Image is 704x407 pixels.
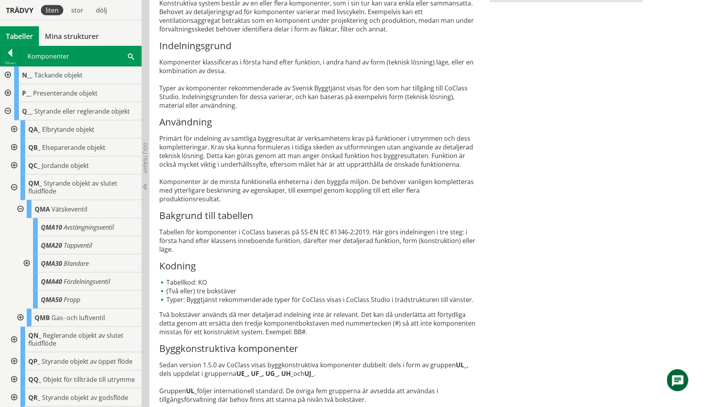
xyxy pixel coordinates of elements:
span: Blandare [64,259,89,268]
li: (Två eller) tre bokstäver [159,287,477,295]
div: dölj [91,5,112,15]
span: Dölj trädvy [142,143,149,173]
span: Avstängningsventil [64,223,114,232]
span: Q__ [22,107,33,116]
strong: UE_, UF_, UG_, UH_ [236,369,293,378]
span: QMA [35,205,50,214]
a: Mina strukturer [39,26,105,46]
span: Tappventil [64,241,92,250]
span: Styrande objekt av slutet fluidflöde [28,179,117,195]
span: QMA30 [41,259,62,268]
span: QMA20 [41,241,62,250]
span: Elbrytande objekt [42,125,94,134]
span: QB_ [28,143,41,152]
span: QR_ [28,393,41,402]
span: Objekt för tillträde till utrymme [43,375,135,384]
span: Propp [64,295,80,304]
span: QA_ [28,125,41,134]
span: QMA10 [41,223,62,232]
span: Reglerande objekt av slutet fluidflöde [28,331,123,348]
div: Trädvy [2,6,38,15]
span: Jordande objekt [42,161,89,170]
span: Täckande objekt [34,71,83,79]
h3: Byggkonstruktiva komponenter [159,343,477,354]
span: Styrande objekt av godsflöde [42,393,128,402]
span: QQ_ [28,375,41,384]
div: liten [41,5,63,15]
span: Gas- och luftventil [52,313,105,322]
h3: Bakgrund till tabellen [159,210,477,221]
h3: Användning [159,116,477,128]
h3: Indelningsgrund [159,40,477,52]
span: QM_ [28,179,42,188]
li: Tabellkod: KO [159,278,477,287]
span: N__ [22,71,33,79]
span: Presenterande objekt [33,89,98,98]
li: Typer: Byggtjänst rekommenderade typer för CoClass visas i CoClass Studio i trädstrukturen till v... [159,295,477,304]
span: QMA50 [41,295,62,304]
div: Tillbaka [0,60,20,66]
span: P__ [22,89,31,98]
strong: UL_ [456,361,467,369]
span: QN_ [28,331,41,340]
strong: UL_ [186,387,197,395]
span: Styrande eller reglerande objekt [34,107,130,116]
div: Komponenter [20,46,141,66]
div: stor [66,5,88,15]
span: QC_ [28,161,40,170]
span: Elseparerande objekt [42,143,105,152]
span: Fördelningsventil [64,277,110,286]
span: QMB [35,313,50,322]
span: QP_ [28,357,40,366]
span: Sök i tabellen [128,52,134,60]
span: QMA40 [41,277,62,286]
strong: UJ_ [304,369,314,378]
span: Vätskeventil [52,205,87,214]
span: Styrande objekt av öppet flöde [42,357,133,366]
h3: Kodning [159,260,477,272]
